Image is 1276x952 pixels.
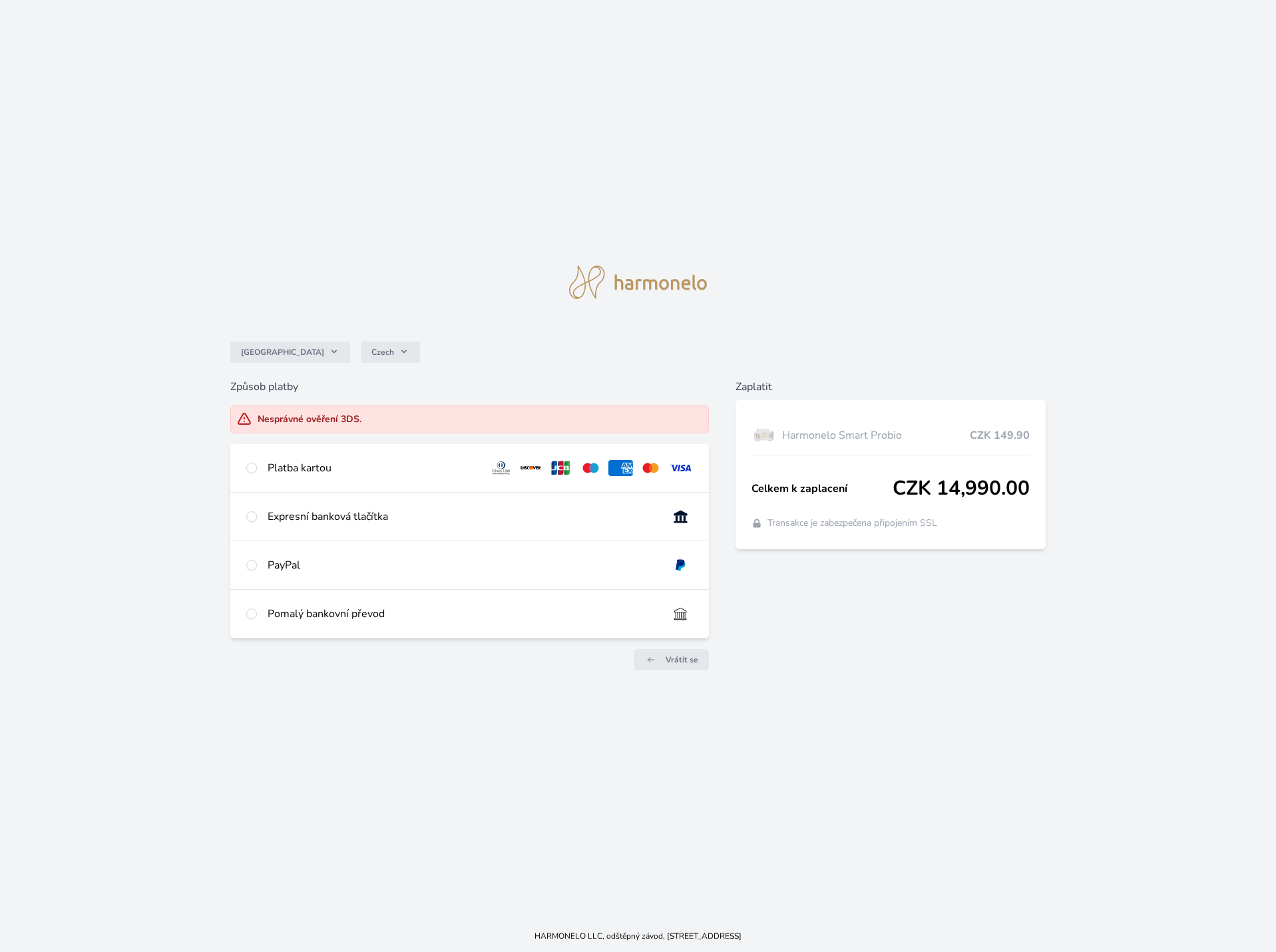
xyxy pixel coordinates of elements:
[371,347,394,357] span: Czech
[751,419,777,452] img: Box-6-lahvi-SMART-PROBIO-1_(1)-lo.png
[569,266,708,299] img: logo.svg
[893,477,1030,501] span: CZK 14,990.00
[668,460,693,476] img: visa.svg
[361,342,420,363] button: Czech
[268,509,658,525] div: Expresní banková tlačítka
[668,606,693,622] img: bankTransfer_IBAN.svg
[736,379,1046,395] h6: Zaplatit
[668,557,693,573] img: paypal.svg
[767,517,937,530] span: Transakce je zabezpečena připojením SSL
[268,460,478,476] div: Platba kartou
[489,460,514,476] img: diners.svg
[782,427,970,443] span: Harmonelo Smart Probio
[548,460,573,476] img: jcb.svg
[638,460,663,476] img: mc.svg
[230,342,350,363] button: [GEOGRAPHIC_DATA]
[578,460,603,476] img: maestro.svg
[268,557,658,573] div: PayPal
[241,347,324,357] span: [GEOGRAPHIC_DATA]
[666,654,698,665] span: Vrátit se
[268,606,658,622] div: Pomalý bankovní převod
[608,460,633,476] img: amex.svg
[519,460,543,476] img: discover.svg
[668,509,693,525] img: onlineBanking_CZ.svg
[970,427,1030,443] span: CZK 149.90
[258,413,361,426] div: Nesprávné ověření 3DS.
[751,481,893,497] span: Celkem k zaplacení
[634,649,709,670] a: Vrátit se
[230,379,709,395] h6: Způsob platby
